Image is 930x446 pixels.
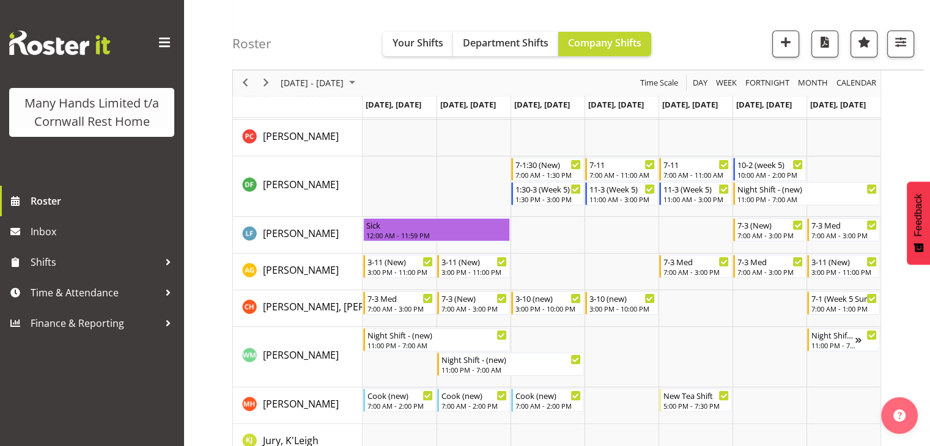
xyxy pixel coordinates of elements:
[367,304,433,313] div: 7:00 AM - 3:00 PM
[744,76,792,91] button: Fortnight
[807,291,880,315] div: Hannecart, Charline"s event - 7-1 (Week 5 Sun) Begin From Sunday, August 10, 2025 at 7:00:00 AM G...
[441,401,507,411] div: 7:00 AM - 2:00 PM
[263,177,339,192] a: [PERSON_NAME]
[276,70,363,96] div: August 04 - 10, 2025
[363,218,510,241] div: Flynn, Leeane"s event - Sick Begin From Monday, August 4, 2025 at 12:00:00 AM GMT+12:00 Ends At T...
[737,170,803,180] div: 10:00 AM - 2:00 PM
[515,292,581,304] div: 3-10 (new)
[511,389,584,412] div: Hobbs, Melissa"s event - Cook (new) Begin From Wednesday, August 6, 2025 at 7:00:00 AM GMT+12:00 ...
[383,32,453,56] button: Your Shifts
[515,170,581,180] div: 7:00 AM - 1:30 PM
[589,292,655,304] div: 3-10 (new)
[21,94,162,131] div: Many Hands Limited t/a Cornwall Rest Home
[367,401,433,411] div: 7:00 AM - 2:00 PM
[437,255,510,278] div: Galvez, Angeline"s event - 3-11 (New) Begin From Tuesday, August 5, 2025 at 3:00:00 PM GMT+12:00 ...
[638,76,681,91] button: Time Scale
[233,120,363,156] td: Chand, Pretika resource
[733,218,806,241] div: Flynn, Leeane"s event - 7-3 (New) Begin From Saturday, August 9, 2025 at 7:00:00 AM GMT+12:00 End...
[663,389,729,401] div: New Tea Shift
[263,129,339,144] a: [PERSON_NAME]
[589,170,655,180] div: 7:00 AM - 11:00 AM
[233,290,363,327] td: Hannecart, Charline resource
[733,255,806,278] div: Galvez, Angeline"s event - 7-3 Med Begin From Saturday, August 9, 2025 at 7:00:00 AM GMT+12:00 En...
[887,31,914,57] button: Filter Shifts
[366,219,507,231] div: Sick
[441,255,507,268] div: 3-11 (New)
[811,255,877,268] div: 3-11 (New)
[568,36,641,49] span: Company Shifts
[263,227,339,240] span: [PERSON_NAME]
[515,304,581,313] div: 3:00 PM - 10:00 PM
[263,178,339,191] span: [PERSON_NAME]
[835,76,879,91] button: Month
[441,267,507,277] div: 3:00 PM - 11:00 PM
[913,194,924,236] span: Feedback
[263,348,339,362] a: [PERSON_NAME]
[662,99,718,110] span: [DATE], [DATE]
[233,254,363,290] td: Galvez, Angeline resource
[737,219,803,231] div: 7-3 (New)
[737,267,803,277] div: 7:00 AM - 3:00 PM
[737,255,803,268] div: 7-3 Med
[811,304,877,313] div: 7:00 AM - 1:00 PM
[796,76,830,91] button: Timeline Month
[515,183,581,195] div: 1:30-3 (Week 5)
[463,36,548,49] span: Department Shifts
[907,181,930,265] button: Feedback - Show survey
[441,292,507,304] div: 7-3 (New)
[589,158,655,170] div: 7-11
[31,314,159,332] span: Finance & Reporting
[737,158,803,170] div: 10-2 (week 5)
[441,389,507,401] div: Cook (new)
[585,291,658,315] div: Hannecart, Charline"s event - 3-10 (new) Begin From Thursday, August 7, 2025 at 3:00:00 PM GMT+12...
[511,158,584,181] div: Fairbrother, Deborah"s event - 7-1:30 (New) Begin From Wednesday, August 6, 2025 at 7:00:00 AM GM...
[585,182,658,205] div: Fairbrother, Deborah"s event - 11-3 (Week 5) Begin From Thursday, August 7, 2025 at 11:00:00 AM G...
[737,230,803,240] div: 7:00 AM - 3:00 PM
[811,329,855,341] div: Night Shift - (new)
[659,182,732,205] div: Fairbrother, Deborah"s event - 11-3 (Week 5) Begin From Friday, August 8, 2025 at 11:00:00 AM GMT...
[736,99,792,110] span: [DATE], [DATE]
[263,397,339,411] a: [PERSON_NAME]
[363,255,436,278] div: Galvez, Angeline"s event - 3-11 (New) Begin From Monday, August 4, 2025 at 3:00:00 PM GMT+12:00 E...
[263,226,339,241] a: [PERSON_NAME]
[733,158,806,181] div: Fairbrother, Deborah"s event - 10-2 (week 5) Begin From Saturday, August 9, 2025 at 10:00:00 AM G...
[279,76,345,91] span: [DATE] - [DATE]
[258,76,275,91] button: Next
[835,76,877,91] span: calendar
[263,263,339,277] a: [PERSON_NAME]
[437,353,584,376] div: Harper, Wendy-Mae"s event - Night Shift - (new) Begin From Tuesday, August 5, 2025 at 11:00:00 PM...
[515,401,581,411] div: 7:00 AM - 2:00 PM
[659,389,732,412] div: Hobbs, Melissa"s event - New Tea Shift Begin From Friday, August 8, 2025 at 5:00:00 PM GMT+12:00 ...
[772,31,799,57] button: Add a new shift
[807,218,880,241] div: Flynn, Leeane"s event - 7-3 Med Begin From Sunday, August 10, 2025 at 7:00:00 AM GMT+12:00 Ends A...
[263,130,339,143] span: [PERSON_NAME]
[237,76,254,91] button: Previous
[363,389,436,412] div: Hobbs, Melissa"s event - Cook (new) Begin From Monday, August 4, 2025 at 7:00:00 AM GMT+12:00 End...
[663,401,729,411] div: 5:00 PM - 7:30 PM
[437,389,510,412] div: Hobbs, Melissa"s event - Cook (new) Begin From Tuesday, August 5, 2025 at 7:00:00 AM GMT+12:00 En...
[737,183,877,195] div: Night Shift - (new)
[279,76,361,91] button: August 2025
[811,219,877,231] div: 7-3 Med
[441,365,581,375] div: 11:00 PM - 7:00 AM
[367,329,507,341] div: Night Shift - (new)
[663,158,729,170] div: 7-11
[366,99,421,110] span: [DATE], [DATE]
[263,300,419,313] span: [PERSON_NAME], [PERSON_NAME]
[440,99,496,110] span: [DATE], [DATE]
[639,76,679,91] span: Time Scale
[714,76,739,91] button: Timeline Week
[737,194,877,204] div: 11:00 PM - 7:00 AM
[663,170,729,180] div: 7:00 AM - 11:00 AM
[663,267,729,277] div: 7:00 AM - 3:00 PM
[663,194,729,204] div: 11:00 AM - 3:00 PM
[589,304,655,313] div: 3:00 PM - 10:00 PM
[235,70,256,96] div: previous period
[367,267,433,277] div: 3:00 PM - 11:00 PM
[807,328,880,351] div: Harper, Wendy-Mae"s event - Night Shift - (new) Begin From Sunday, August 10, 2025 at 11:00:00 PM...
[851,31,877,57] button: Highlight an important date within the roster.
[589,183,655,195] div: 11-3 (Week 5)
[366,230,507,240] div: 12:00 AM - 11:59 PM
[744,76,791,91] span: Fortnight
